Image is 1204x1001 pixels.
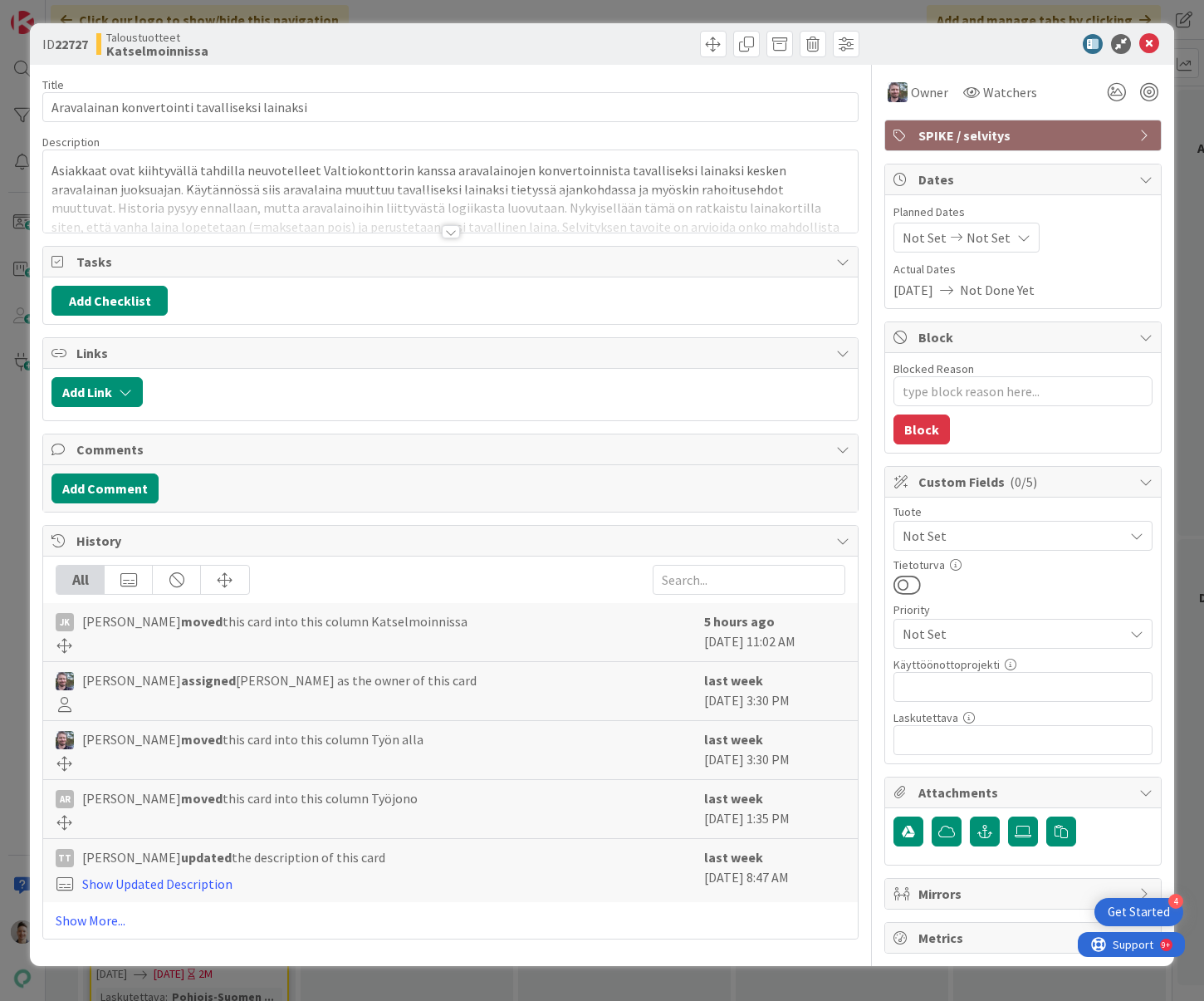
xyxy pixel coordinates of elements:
[181,672,236,689] b: assigned
[918,169,1131,189] span: Dates
[181,849,232,866] b: updated
[903,228,947,248] span: Not Set
[1094,898,1183,926] div: Open Get Started checklist, remaining modules: 4
[82,670,477,690] span: [PERSON_NAME] [PERSON_NAME] as the owner of this card
[76,531,828,551] span: History
[893,204,1153,221] span: Planned Dates
[42,77,64,92] label: Title
[893,280,933,300] span: [DATE]
[51,474,159,503] button: Add Comment
[106,44,208,57] b: Katselmoinnissa
[893,361,974,376] label: Blocked Reason
[918,928,1131,948] span: Metrics
[181,731,223,748] b: moved
[911,82,948,102] span: Owner
[1010,474,1037,490] span: ( 0/5 )
[181,613,223,630] b: moved
[76,252,828,272] span: Tasks
[56,672,74,690] img: TK
[82,611,467,631] span: [PERSON_NAME] this card into this column Katselmoinnissa
[56,613,74,631] div: JK
[1168,894,1183,909] div: 4
[704,670,845,712] div: [DATE] 3:30 PM
[960,280,1035,300] span: Not Done Yet
[181,790,223,807] b: moved
[918,125,1131,145] span: SPIKE / selvitys
[967,228,1011,248] span: Not Set
[704,672,763,689] b: last week
[1108,904,1170,920] div: Get Started
[56,566,105,594] div: All
[704,847,845,894] div: [DATE] 8:47 AM
[56,731,74,749] img: TK
[56,910,845,930] a: Show More...
[56,849,74,867] div: TT
[888,82,908,102] img: TK
[51,161,849,256] p: Asiakkaat ovat kiihtyvällä tahdilla neuvotelleet Valtiokonttorin kanssa aravalainojen konvertoinn...
[893,604,1153,616] div: Priority
[42,34,88,54] span: ID
[106,31,208,44] span: Taloustuotteet
[653,565,845,595] input: Search...
[76,343,828,363] span: Links
[42,92,859,122] input: type card name here...
[918,327,1131,347] span: Block
[704,788,845,830] div: [DATE] 1:35 PM
[893,506,1153,518] div: Tuote
[55,36,88,52] b: 22727
[84,7,92,20] div: 9+
[983,82,1037,102] span: Watchers
[42,135,100,150] span: Description
[918,884,1131,904] span: Mirrors
[35,2,76,22] span: Support
[82,876,232,892] a: Show Updated Description
[76,439,828,459] span: Comments
[893,710,958,725] label: Laskutettava
[51,377,143,407] button: Add Link
[903,622,1115,645] span: Not Set
[893,415,950,444] button: Block
[893,657,1000,672] label: Käyttöönottoprojekti
[893,559,1153,571] div: Tietoturva
[918,783,1131,802] span: Attachments
[903,524,1115,547] span: Not Set
[51,286,168,316] button: Add Checklist
[704,731,763,748] b: last week
[82,729,423,749] span: [PERSON_NAME] this card into this column Työn alla
[893,261,1153,278] span: Actual Dates
[918,472,1131,492] span: Custom Fields
[704,790,763,807] b: last week
[704,729,845,771] div: [DATE] 3:30 PM
[704,613,775,630] b: 5 hours ago
[82,847,385,867] span: [PERSON_NAME] the description of this card
[82,788,418,808] span: [PERSON_NAME] this card into this column Työjono
[704,611,845,653] div: [DATE] 11:02 AM
[704,849,763,866] b: last week
[56,790,74,808] div: AR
